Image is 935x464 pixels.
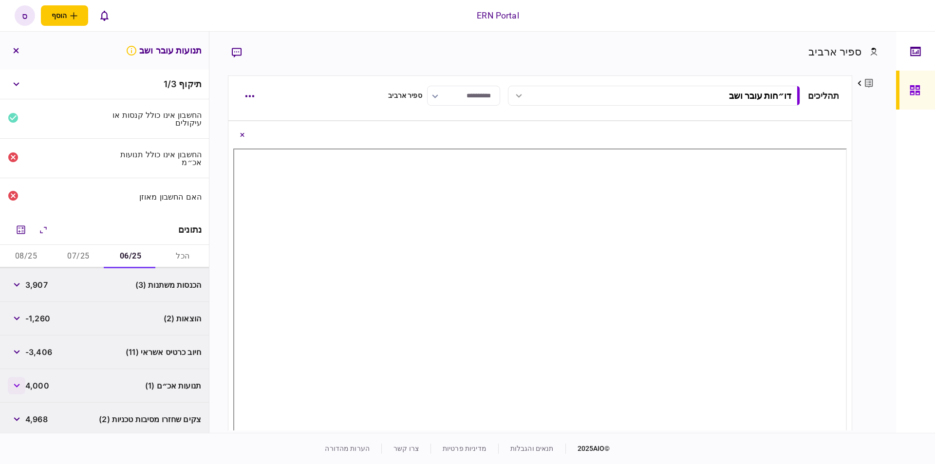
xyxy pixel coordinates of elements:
button: Close document view button [233,126,251,144]
h3: תנועות עובר ושב [126,45,202,56]
span: הכנסות משתנות (3) [135,279,201,291]
span: תיקוף [179,79,202,89]
svg: איכות לא מספקת [126,45,137,56]
span: 1 / 3 [164,79,176,89]
button: הרחב\כווץ הכל [35,221,52,239]
button: פתח תפריט להוספת לקוח [41,5,88,26]
button: מחשבון [12,221,30,239]
span: 4,968 [25,413,48,425]
div: תהליכים [808,89,840,102]
button: 06/25 [105,245,157,268]
span: -3,406 [25,346,52,358]
div: ERN Portal [477,9,519,22]
span: חיוב כרטיס אשראי (11) [126,346,201,358]
div: דו״חות עובר ושב [729,91,791,101]
span: -1,260 [25,313,50,324]
a: תנאים והגבלות [510,445,554,452]
button: הכל [157,245,209,268]
span: הוצאות (2) [164,313,201,324]
div: ספיר ארביב [808,44,861,60]
div: ספיר ארביב [388,91,422,101]
a: מדיניות פרטיות [443,445,486,452]
div: החשבון אינו כולל קנסות או עיקולים [109,111,202,127]
span: תנועות אכ״ם (1) [145,380,201,391]
button: דו״חות עובר ושב [508,86,800,106]
button: 07/25 [52,245,104,268]
span: 3,907 [25,279,48,291]
a: צרו קשר [393,445,419,452]
div: האם החשבון מאוזן [109,193,202,201]
div: נתונים [178,225,202,235]
a: הערות מהדורה [325,445,370,452]
div: © 2025 AIO [565,444,610,454]
span: צקים שחזרו מסיבות טכניות (2) [99,413,201,425]
span: 4,000 [25,380,49,391]
button: ס [15,5,35,26]
button: פתח רשימת התראות [94,5,114,26]
div: החשבון אינו כולל תנועות אכ״מ [109,150,202,166]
